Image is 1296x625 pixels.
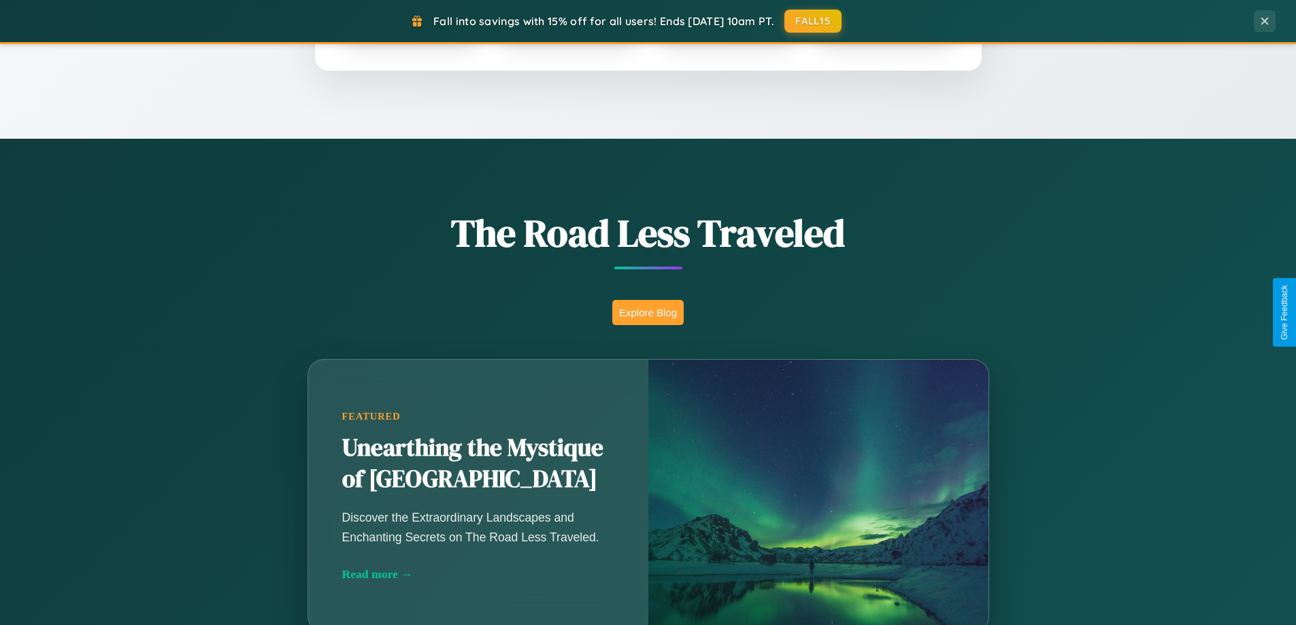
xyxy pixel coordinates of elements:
p: Discover the Extraordinary Landscapes and Enchanting Secrets on The Road Less Traveled. [342,508,614,546]
span: Fall into savings with 15% off for all users! Ends [DATE] 10am PT. [433,14,774,28]
div: Featured [342,411,614,422]
div: Read more → [342,567,614,581]
h2: Unearthing the Mystique of [GEOGRAPHIC_DATA] [342,433,614,495]
h1: The Road Less Traveled [240,207,1057,259]
div: Give Feedback [1280,285,1289,340]
button: FALL15 [784,10,842,33]
button: Explore Blog [612,300,684,325]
